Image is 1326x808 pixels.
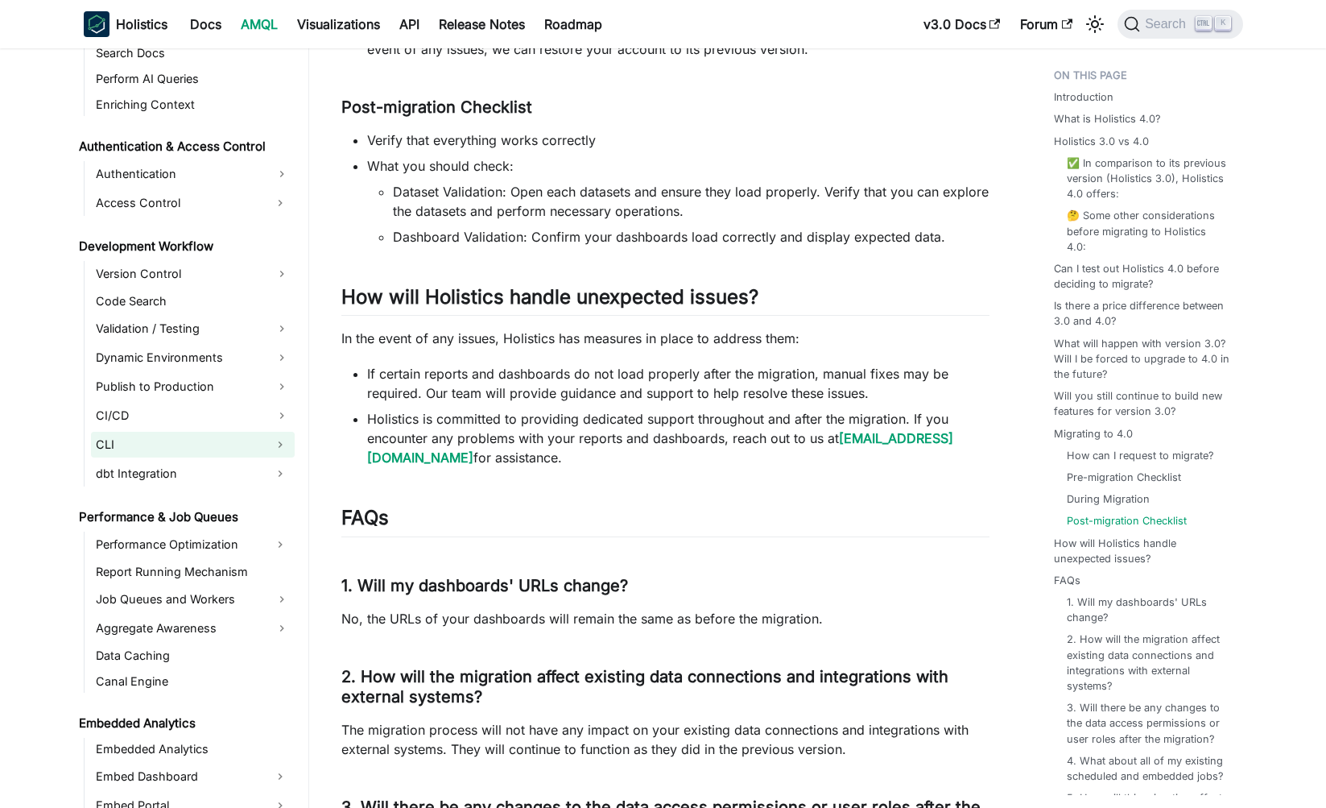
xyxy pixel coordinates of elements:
[91,93,295,116] a: Enriching Context
[91,190,266,216] a: Access Control
[1054,426,1133,441] a: Migrating to 4.0
[266,764,295,789] button: Expand sidebar category 'Embed Dashboard'
[1067,208,1227,255] a: 🤔 Some other considerations before migrating to Holistics 4.0:
[91,644,295,667] a: Data Caching
[535,11,612,37] a: Roadmap
[390,11,429,37] a: API
[180,11,231,37] a: Docs
[287,11,390,37] a: Visualizations
[91,261,295,287] a: Version Control
[1067,470,1181,485] a: Pre-migration Checklist
[341,506,989,537] h2: FAQs
[1067,448,1214,463] a: How can I request to migrate?
[1067,632,1227,694] a: 2. How will the migration affect existing data connections and integrations with external systems?
[91,290,295,313] a: Code Search
[91,345,295,371] a: Dynamic Environments
[1067,155,1227,202] a: ✅ In comparison to its previous version (Holistics 3.0), Holistics 4.0 offers:
[74,135,295,158] a: Authentication & Access Control
[1054,573,1080,588] a: FAQs
[341,329,989,348] p: In the event of any issues, Holistics has measures in place to address them:
[91,738,295,760] a: Embedded Analytics
[91,615,295,641] a: Aggregate Awareness
[367,156,989,247] li: What you should check:
[1054,134,1149,149] a: Holistics 3.0 vs 4.0
[91,161,295,187] a: Authentication
[341,667,989,707] h3: 2. How will the migration affect existing data connections and integrations with external systems?
[116,15,167,34] b: Holistics
[266,432,295,458] button: Expand sidebar category 'CLI'
[1067,513,1187,528] a: Post-migration Checklist
[393,227,989,247] li: Dashboard Validation: Confirm your dashboards load correctly and display expected data.
[341,97,989,118] h3: Post-migration Checklist
[367,364,989,403] li: If certain reports and dashboards do not load properly after the migration, manual fixes may be r...
[1117,10,1242,39] button: Search (Ctrl+K)
[341,576,989,596] h3: 1. Will my dashboards' URLs change?
[91,461,266,487] a: dbt Integration
[91,670,295,693] a: Canal Engine
[231,11,287,37] a: AMQL
[74,506,295,528] a: Performance & Job Queues
[266,532,295,557] button: Expand sidebar category 'Performance Optimization'
[914,11,1010,37] a: v3.0 Docs
[341,609,989,628] p: No, the URLs of your dashboards will remain the same as before the migration.
[1054,336,1233,383] a: What will happen with version 3.0? Will I be forced to upgrade to 4.0 in the future?
[91,432,266,458] a: CLI
[1054,89,1113,105] a: Introduction
[1215,16,1231,31] kbd: K
[393,182,989,221] li: Dataset Validation: Open each datasets and ensure they load properly. Verify that you can explore...
[74,712,295,735] a: Embedded Analytics
[1082,11,1108,37] button: Switch between dark and light mode (currently light mode)
[1054,388,1233,419] a: Will you still continue to build new features for version 3.0?
[266,190,295,216] button: Expand sidebar category 'Access Control'
[1054,536,1233,566] a: How will Holistics handle unexpected issues?
[341,285,989,316] h2: How will Holistics handle unexpected issues?
[84,11,167,37] a: HolisticsHolistics
[91,532,266,557] a: Performance Optimization
[84,11,109,37] img: Holistics
[1067,753,1227,784] a: 4. What about all of my existing scheduled and embedded jobs?
[68,48,309,808] nav: Docs sidebar
[91,561,295,583] a: Report Running Mechanism
[91,68,295,90] a: Perform AI Queries
[367,409,989,467] li: Holistics is committed to providing dedicated support throughout and after the migration. If you ...
[429,11,535,37] a: Release Notes
[1054,111,1161,126] a: What is Holistics 4.0?
[91,316,295,342] a: Validation / Testing
[1010,11,1082,37] a: Forum
[91,42,295,64] a: Search Docs
[1067,491,1150,507] a: During Migration
[341,720,989,759] p: The migration process will not have any impact on your existing data connections and integrations...
[74,235,295,258] a: Development Workflow
[91,374,295,400] a: Publish to Production
[367,131,989,150] li: Verify that everything works correctly
[1054,261,1233,292] a: Can I test out Holistics 4.0 before deciding to migrate?
[91,403,295,429] a: CI/CD
[91,764,266,789] a: Embed Dashboard
[266,461,295,487] button: Expand sidebar category 'dbt Integration'
[1067,700,1227,747] a: 3. Will there be any changes to the data access permissions or user roles after the migration?
[1054,298,1233,329] a: Is there a price difference between 3.0 and 4.0?
[1067,595,1227,625] a: 1. Will my dashboards' URLs change?
[1140,17,1196,31] span: Search
[91,586,295,612] a: Job Queues and Workers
